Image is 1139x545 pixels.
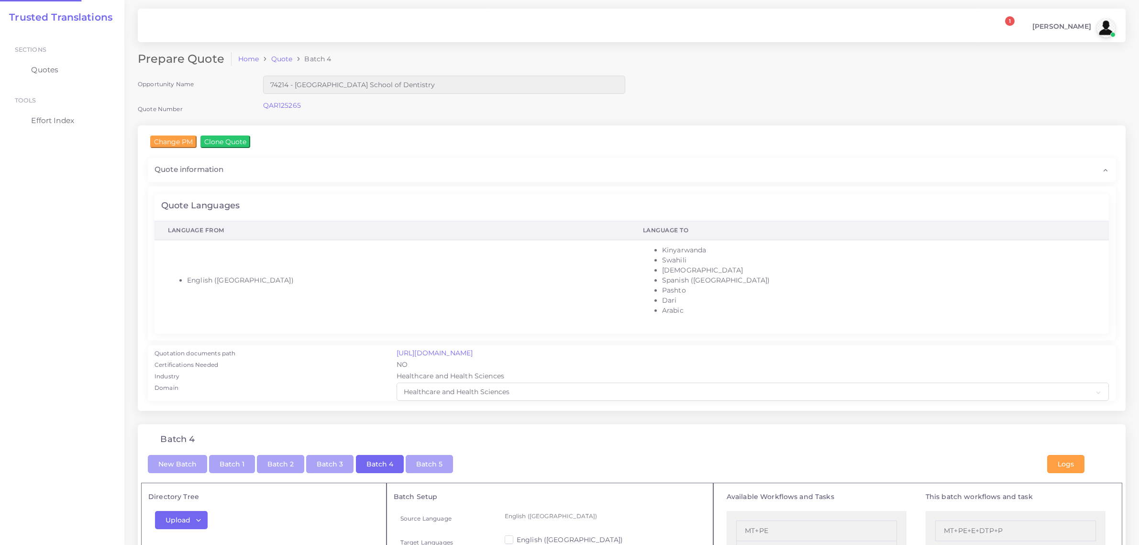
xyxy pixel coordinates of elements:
[390,371,1116,383] div: Healthcare and Health Sciences
[271,54,293,64] a: Quote
[238,54,259,64] a: Home
[31,115,74,126] span: Effort Index
[148,459,207,467] a: New Batch
[155,384,178,392] label: Domain
[160,434,195,445] h4: Batch 4
[155,221,630,240] th: Language From
[138,52,232,66] h2: Prepare Quote
[209,459,255,467] a: Batch 1
[406,455,453,473] button: Batch 5
[1047,455,1084,473] button: Logs
[7,111,117,131] a: Effort Index
[155,372,179,381] label: Industry
[390,360,1116,371] div: NO
[356,455,404,473] button: Batch 4
[306,455,354,473] button: Batch 3
[187,275,616,285] li: English ([GEOGRAPHIC_DATA])
[148,455,207,473] button: New Batch
[394,493,707,501] h5: Batch Setup
[662,275,1095,285] li: Spanish ([GEOGRAPHIC_DATA])
[1005,16,1015,26] span: 1
[926,493,1106,501] h5: This batch workflows and task
[406,459,453,467] a: Batch 5
[263,101,301,110] a: QAR125265
[306,459,354,467] a: Batch 3
[15,46,46,53] span: Sections
[209,455,255,473] button: Batch 1
[7,60,117,80] a: Quotes
[736,521,897,541] li: MT+PE
[397,349,473,357] a: [URL][DOMAIN_NAME]
[727,493,907,501] h5: Available Workflows and Tasks
[1032,23,1091,30] span: [PERSON_NAME]
[257,455,304,473] button: Batch 2
[662,265,1095,275] li: [DEMOGRAPHIC_DATA]
[155,349,235,358] label: Quotation documents path
[148,158,1116,182] div: Quote information
[1028,18,1119,37] a: [PERSON_NAME]avatar
[935,521,1096,541] li: MT+PE+E+DTP+P
[356,459,404,467] a: Batch 4
[138,80,194,88] label: Opportunity Name
[15,97,36,104] span: Tools
[155,511,208,529] button: Upload
[517,535,623,545] label: English ([GEOGRAPHIC_DATA])
[662,285,1095,295] li: Pashto
[150,136,197,148] input: Change PM
[257,459,304,467] a: Batch 2
[505,511,700,521] p: English ([GEOGRAPHIC_DATA])
[1096,18,1116,37] img: avatar
[1058,460,1074,468] span: Logs
[161,201,240,211] h4: Quote Languages
[630,221,1109,240] th: Language To
[662,295,1095,306] li: Dari
[662,255,1095,265] li: Swahili
[400,514,452,522] label: Source Language
[662,245,1095,255] li: Kinyarwanda
[155,361,218,369] label: Certifications Needed
[292,54,331,64] li: Batch 4
[996,22,1013,34] a: 1
[200,136,250,148] input: Clone Quote
[662,306,1095,316] li: Arabic
[31,65,58,75] span: Quotes
[155,164,223,175] span: Quote information
[148,493,379,501] h5: Directory Tree
[138,105,183,113] label: Quote Number
[2,11,112,23] a: Trusted Translations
